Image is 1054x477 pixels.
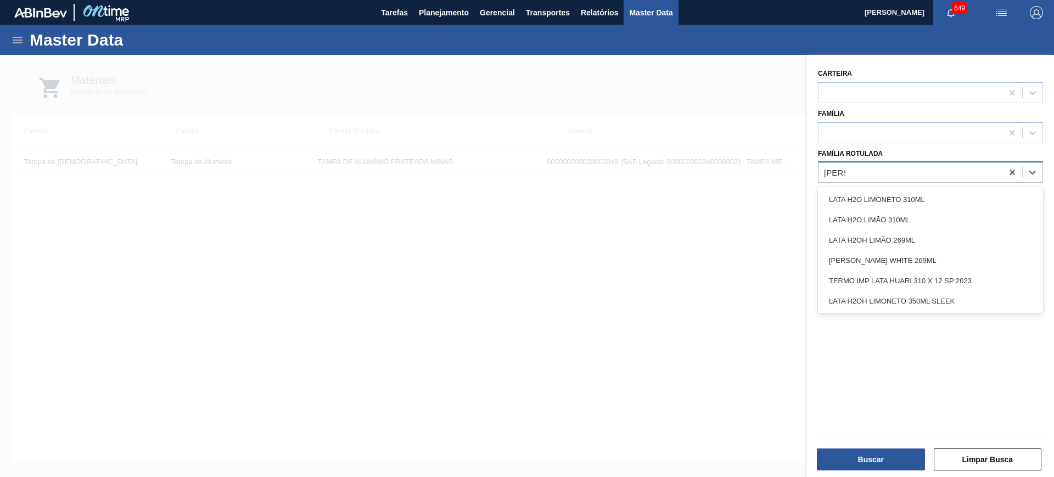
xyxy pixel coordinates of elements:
[818,189,1043,210] div: LATA H2O LIMONETO 310ML
[818,110,844,117] label: Família
[381,6,408,19] span: Tarefas
[581,6,618,19] span: Relatórios
[818,271,1043,291] div: TERMO IMP LATA HUARI 310 X 12 SP 2023
[934,448,1042,470] button: Limpar Busca
[952,2,967,14] span: 649
[526,6,570,19] span: Transportes
[933,5,968,20] button: Notificações
[818,291,1043,311] div: LATA H2OH LIMONETO 350ML SLEEK
[480,6,515,19] span: Gerencial
[629,6,672,19] span: Master Data
[14,8,67,18] img: TNhmsLtSVTkK8tSr43FrP2fwEKptu5GPRR3wAAAABJRU5ErkJggg==
[818,230,1043,250] div: LATA H2OH LIMÃO 269ML
[30,33,225,46] h1: Master Data
[818,150,883,158] label: Família Rotulada
[419,6,469,19] span: Planejamento
[995,6,1008,19] img: userActions
[818,250,1043,271] div: [PERSON_NAME] WHITE 269ML
[817,448,925,470] button: Buscar
[1030,6,1043,19] img: Logout
[818,210,1043,230] div: LATA H2O LIMÃO 310ML
[818,70,852,77] label: Carteira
